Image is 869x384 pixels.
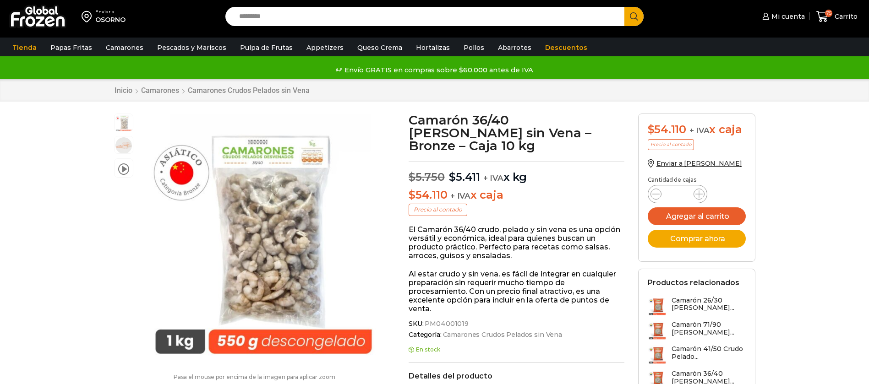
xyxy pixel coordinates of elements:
[450,191,470,200] span: + IVA
[648,123,686,136] bdi: 54.110
[689,126,710,135] span: + IVA
[82,9,95,24] img: address-field-icon.svg
[541,39,592,56] a: Descuentos
[648,159,742,168] a: Enviar a [PERSON_NAME]
[648,207,746,225] button: Agregar al carrito
[483,173,503,183] span: + IVA
[153,39,231,56] a: Pescados y Mariscos
[648,123,746,136] div: x caja
[624,7,644,26] button: Search button
[423,320,469,328] span: PM04001019
[114,86,310,95] nav: Breadcrumb
[656,159,742,168] span: Enviar a [PERSON_NAME]
[409,320,624,328] span: SKU:
[95,15,126,24] div: OSORNO
[648,321,746,341] a: Camarón 71/90 [PERSON_NAME]...
[669,188,686,200] input: Product quantity
[101,39,148,56] a: Camarones
[411,39,454,56] a: Hortalizas
[8,39,41,56] a: Tienda
[672,297,746,312] h3: Camarón 26/30 [PERSON_NAME]...
[648,345,746,365] a: Camarón 41/50 Crudo Pelado...
[493,39,536,56] a: Abarrotes
[409,188,447,201] bdi: 54.110
[760,7,805,26] a: Mi cuenta
[672,345,746,361] h3: Camarón 41/50 Crudo Pelado...
[409,170,415,184] span: $
[409,270,624,314] p: Al estar crudo y sin vena, es fácil de integrar en cualquier preparación sin requerir mucho tiemp...
[95,9,126,15] div: Enviar a
[814,6,860,27] a: 75 Carrito
[409,114,624,152] h1: Camarón 36/40 [PERSON_NAME] sin Vena – Bronze – Caja 10 kg
[187,86,310,95] a: Camarones Crudos Pelados sin Vena
[409,372,624,380] h2: Detalles del producto
[46,39,97,56] a: Papas Fritas
[115,114,133,132] span: Camaron 36/40 RPD Bronze
[409,189,624,202] p: x caja
[409,188,415,201] span: $
[648,297,746,316] a: Camarón 26/30 [PERSON_NAME]...
[353,39,407,56] a: Queso Crema
[141,86,180,95] a: Camarones
[115,136,133,155] span: 36/40 rpd bronze
[648,123,655,136] span: $
[449,170,480,184] bdi: 5.411
[648,230,746,248] button: Comprar ahora
[409,170,445,184] bdi: 5.750
[235,39,297,56] a: Pulpa de Frutas
[825,10,832,17] span: 75
[114,86,133,95] a: Inicio
[449,170,456,184] span: $
[832,12,858,21] span: Carrito
[648,278,739,287] h2: Productos relacionados
[409,346,624,353] p: En stock
[459,39,489,56] a: Pollos
[409,204,467,216] p: Precio al contado
[672,321,746,336] h3: Camarón 71/90 [PERSON_NAME]...
[769,12,805,21] span: Mi cuenta
[648,139,694,150] p: Precio al contado
[409,225,624,260] p: El Camarón 36/40 crudo, pelado y sin vena es una opción versátil y económica, ideal para quienes ...
[302,39,348,56] a: Appetizers
[648,177,746,183] p: Cantidad de cajas
[114,374,395,380] p: Pasa el mouse por encima de la imagen para aplicar zoom
[442,331,562,339] a: Camarones Crudos Pelados sin Vena
[409,331,624,339] span: Categoría:
[409,161,624,184] p: x kg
